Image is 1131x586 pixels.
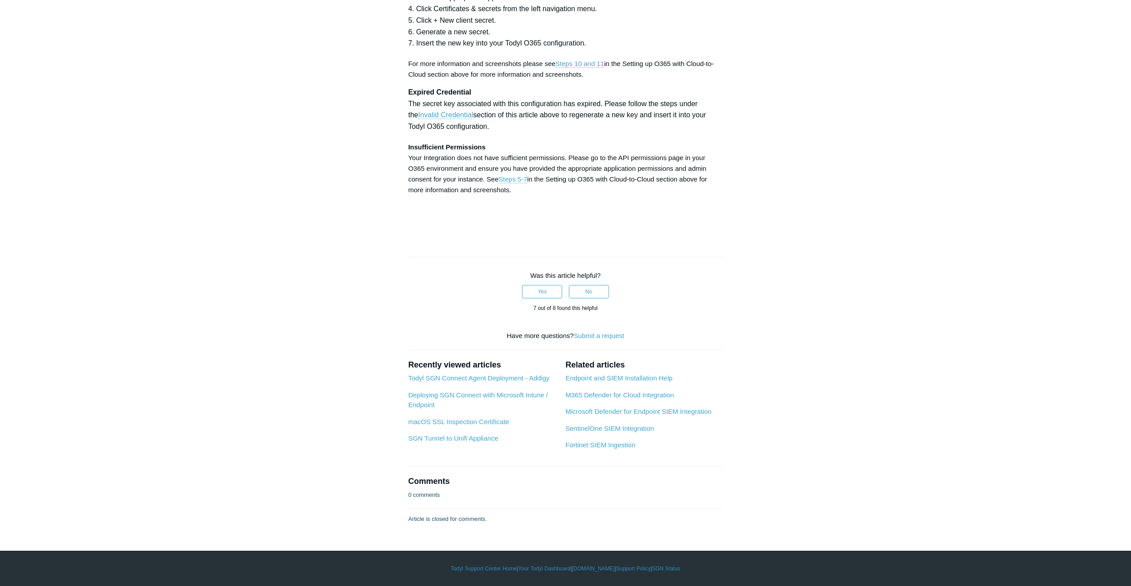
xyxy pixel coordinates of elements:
strong: Insufficient Permissions [408,143,485,151]
a: Your Todyl Dashboard [518,565,570,573]
a: macOS SSL Inspection Certificate [408,418,509,425]
p: 0 comments [408,491,440,499]
p: For more information and screenshots please see in the Setting up O365 with Cloud-to-Cloud sectio... [408,58,723,80]
a: SGN Status [652,565,680,573]
a: Todyl Support Center Home [451,565,517,573]
a: SGN Tunnel to Unifi Appliance [408,434,498,442]
span: Was this article helpful? [531,272,601,279]
h2: Related articles [565,359,723,371]
button: This article was not helpful [569,285,609,298]
span: 7 out of 8 found this helpful [533,305,597,311]
a: [DOMAIN_NAME] [572,565,615,573]
a: Invalid Credential [418,111,473,119]
a: Microsoft Defender for Endpoint SIEM Integration [565,408,712,415]
a: Endpoint and SIEM Installation Help [565,374,672,382]
div: Have more questions? [408,331,723,341]
a: Steps 10 and 11 [555,60,604,68]
a: Support Policy [616,565,650,573]
strong: Expired Credential [408,88,471,96]
p: Your Integration does not have sufficient permissions. Please go to the API permissions page in y... [408,142,723,195]
a: SentinelOne SIEM Integration [565,425,654,432]
div: | | | | [307,565,824,573]
button: This article was helpful [522,285,562,298]
h2: Recently viewed articles [408,359,557,371]
h2: Comments [408,475,723,487]
a: Fortinet SIEM Ingestion [565,441,635,449]
a: M365 Defender for Cloud Integration [565,391,674,399]
h4: The secret key associated with this configuration has expired. Please follow the steps under the ... [408,87,723,132]
p: Article is closed for comments. [408,515,487,524]
a: Todyl SGN Connect Agent Deployment - Addigy [408,374,550,382]
a: Submit a request [574,332,624,339]
a: Deploying SGN Connect with Microsoft Intune / Endpoint [408,391,548,409]
a: Steps 5-7 [498,175,527,183]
